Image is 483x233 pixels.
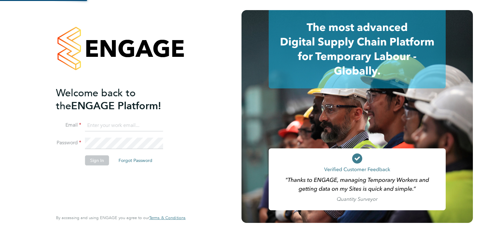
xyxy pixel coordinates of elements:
button: Forgot Password [113,155,157,165]
a: Terms & Conditions [149,215,186,220]
label: Password [56,140,81,146]
span: By accessing and using ENGAGE you agree to our [56,215,186,220]
label: Email [56,122,81,128]
span: Welcome back to the [56,87,136,112]
input: Enter your work email... [85,120,163,131]
button: Sign In [85,155,109,165]
h2: ENGAGE Platform! [56,87,179,112]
